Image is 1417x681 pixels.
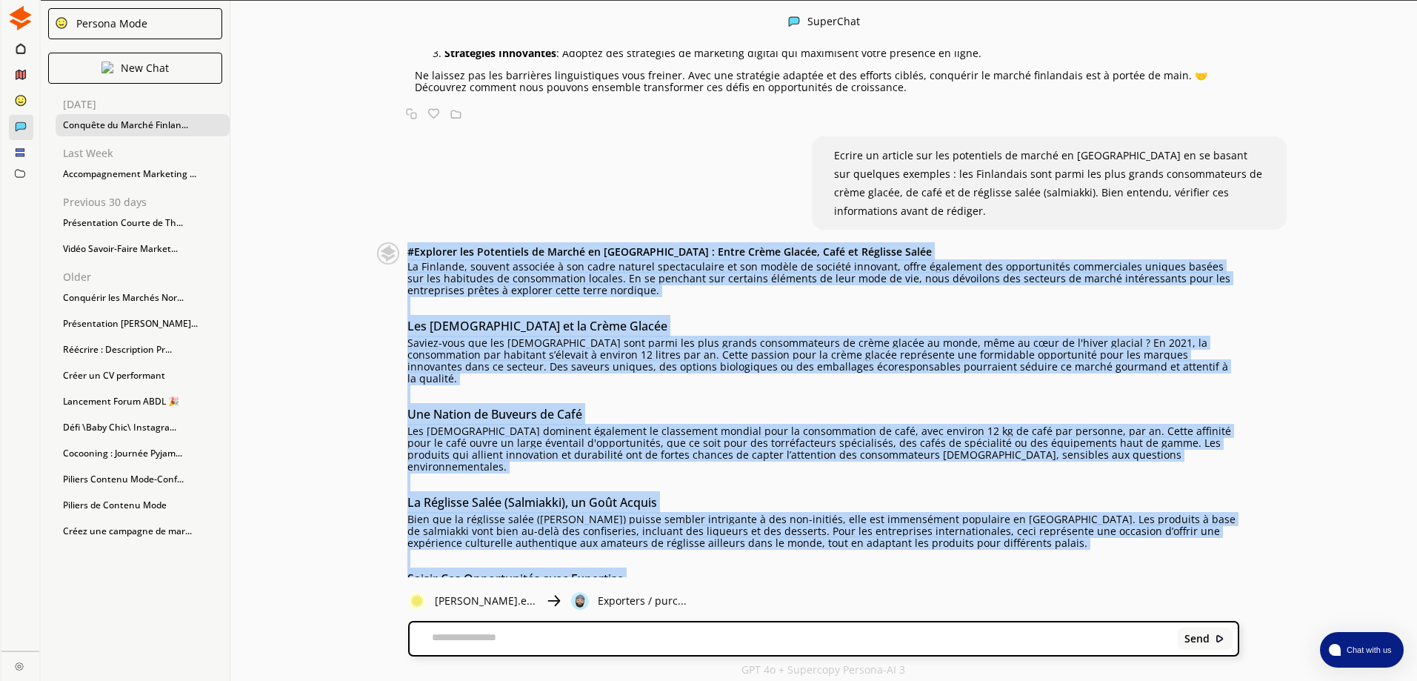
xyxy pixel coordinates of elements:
div: Piliers de Contenu Mode [56,494,230,516]
div: Conquérir les Marchés Nor... [56,287,230,309]
div: Lancement Forum ABDL 🎉 [56,391,230,413]
div: Persona Mode [71,18,147,30]
img: Close [788,16,800,27]
a: Close [1,651,39,677]
img: Close [8,6,33,30]
p: Bien que la réglisse salée ([PERSON_NAME]) puisse sembler intrigante à des non-initiés, elle est ... [407,514,1238,549]
img: Close [376,242,400,265]
div: Cocooning : Journée Pyjam... [56,442,230,465]
h3: Saisir Ces Opportunités avec Expertise [407,568,1238,590]
p: GPT 4o + Supercopy Persona-AI 3 [741,664,905,676]
h3: La Réglisse Salée (Salmiakki), un Goût Acquis [407,491,1238,514]
div: Présentation [PERSON_NAME]... [56,313,230,335]
div: Mots-clés [184,87,227,97]
div: SuperChat [807,16,860,30]
img: Close [408,592,426,610]
div: v 4.0.25 [41,24,73,36]
p: Last Week [63,147,230,159]
p: Exporters / purc... [598,595,687,607]
img: tab_domain_overview_orange.svg [60,86,72,98]
p: Saviez-vous que les [DEMOGRAPHIC_DATA] sont parmi les plus grands consommateurs de crème glacée a... [407,337,1238,385]
div: Piliers Contenu Mode-Conf... [56,468,230,491]
button: atlas-launcher [1320,632,1404,668]
img: Close [15,662,24,671]
div: Domaine [76,87,114,97]
img: website_grey.svg [24,39,36,50]
strong: Stratégies Innovantes [444,46,556,60]
img: logo_orange.svg [24,24,36,36]
div: Créer un CV performant [56,365,230,387]
img: Close [101,62,113,73]
p: Previous 30 days [63,196,230,208]
p: Ne laissez pas les barrières linguistiques vous freiner. Avec une stratégie adaptée et des effort... [415,70,1239,93]
p: : Adoptez des stratégies de marketing digital qui maximisent votre présence en ligne. [444,47,1239,59]
div: Conquête du Marché Finlan... [56,114,230,136]
span: Ecrire un article sur les potentiels de marché en [GEOGRAPHIC_DATA] en se basant sur quelques exe... [834,148,1262,218]
b: Send [1184,633,1210,645]
img: Save [450,108,461,119]
b: # Explorer les Potentiels de Marché en [GEOGRAPHIC_DATA] : Entre Crème Glacée, Café et Réglisse S... [407,245,932,259]
img: Favorite [428,108,439,119]
div: Créez une campagne de mar... [56,520,230,542]
h3: Une Nation de Buveurs de Café [407,403,1238,425]
img: Close [55,16,68,30]
h3: Les [DEMOGRAPHIC_DATA] et la Crème Glacée [407,315,1238,337]
img: Close [571,592,589,610]
p: Les [DEMOGRAPHIC_DATA] dominent également le classement mondial pour la consommation de café, ave... [407,425,1238,473]
img: Copy [406,108,417,119]
img: Close [544,592,562,610]
p: Older [63,271,230,283]
p: [PERSON_NAME].e... [435,595,536,607]
p: [DATE] [63,99,230,110]
div: Domaine: [URL] [39,39,110,50]
div: Vidéo Savoir-Faire Market... [56,238,230,260]
div: Défi \Baby Chic\ Instagra... [56,416,230,439]
div: Réécrire : Description Pr... [56,339,230,361]
div: Accompagnement Marketing ... [56,163,230,185]
div: Présentation Courte de Th... [56,212,230,234]
p: La Finlande, souvent associée à son cadre naturel spectaculaire et son modèle de société innovant... [407,261,1238,296]
p: New Chat [121,62,169,74]
img: tab_keywords_by_traffic_grey.svg [168,86,180,98]
span: Chat with us [1341,644,1395,656]
img: Close [1215,634,1225,644]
